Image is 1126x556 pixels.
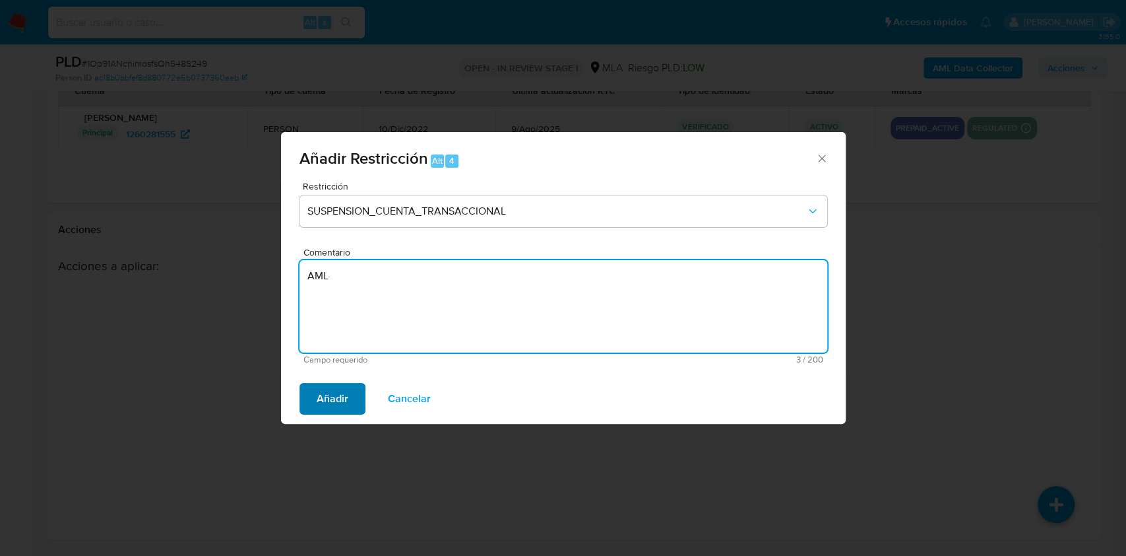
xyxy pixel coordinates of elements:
button: Cerrar ventana [815,152,827,164]
span: Máximo 200 caracteres [563,355,823,364]
span: Cancelar [388,384,431,413]
textarea: AML [299,260,827,353]
span: Añadir [317,384,348,413]
span: Restricción [303,182,830,191]
button: Cancelar [371,383,448,415]
span: Comentario [303,248,831,258]
span: 4 [449,155,454,167]
button: Restriction [299,195,827,227]
button: Añadir [299,383,365,415]
span: Alt [432,155,443,167]
span: Añadir Restricción [299,147,428,170]
span: SUSPENSION_CUENTA_TRANSACCIONAL [307,205,806,218]
span: Campo requerido [303,355,563,365]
